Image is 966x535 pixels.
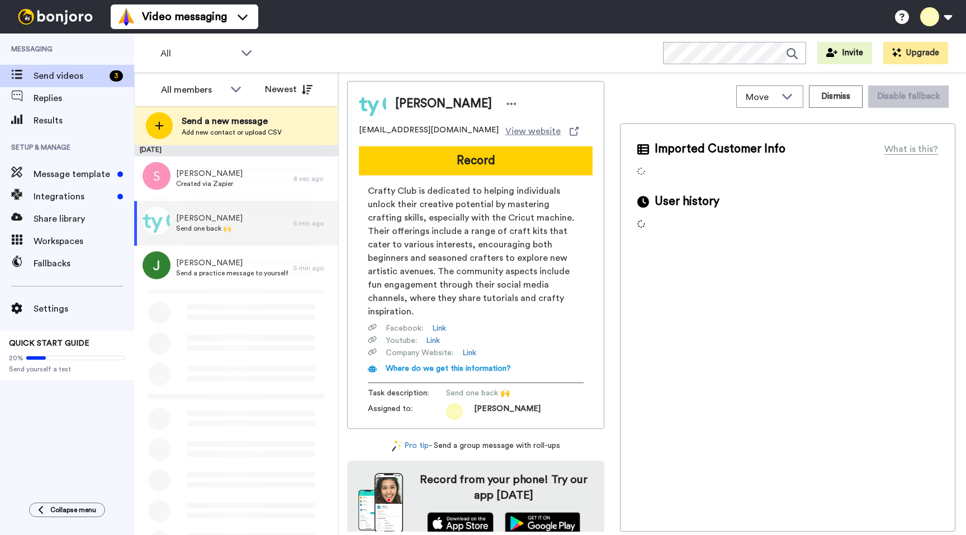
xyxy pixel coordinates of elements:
img: magic-wand.svg [392,440,402,452]
span: Message template [34,168,113,181]
button: Record [359,146,593,175]
span: [PERSON_NAME] [176,257,288,269]
span: Youtube : [386,335,417,346]
img: 1094e009-5a6b-4424-9fba-0de4dc369b61.png [143,251,171,279]
div: - Send a group message with roll-ups [347,440,604,452]
span: View website [505,125,561,138]
span: Send a practice message to yourself [176,269,288,278]
img: 6d562af0-04ee-4536-9cd7-da978e925629.png [143,207,171,235]
button: Dismiss [809,85,863,108]
span: Add new contact or upload CSV [182,128,282,137]
span: Created via Zapier [176,179,243,188]
span: Send one back 🙌 [446,388,552,399]
span: Where do we get this information? [386,365,511,372]
span: Task description : [368,388,446,399]
span: Share library [34,212,134,226]
span: [PERSON_NAME] [176,168,243,179]
span: Fallbacks [34,257,134,270]
div: 5 min ago [293,264,333,273]
span: [PERSON_NAME] [474,403,541,420]
span: Send a new message [182,114,282,128]
span: Video messaging [142,9,227,25]
span: Results [34,114,134,127]
h4: Record from your phone! Try our app [DATE] [414,472,593,503]
span: Assigned to: [368,403,446,420]
span: [PERSON_NAME] [176,213,243,224]
span: Imported Customer Info [655,141,785,157]
span: Send one back 🙌 [176,224,243,233]
span: Company Website : [386,347,453,359]
span: QUICK START GUIDE [9,340,89,347]
a: Link [432,323,446,334]
img: vm-color.svg [117,8,135,26]
span: Send yourself a test [9,365,125,374]
div: 3 [110,70,123,82]
img: cm.png [446,403,463,420]
a: Pro tip [392,440,429,452]
button: Invite [817,42,872,64]
span: Crafty Club is dedicated to helping individuals unlock their creative potential by mastering craf... [368,184,584,318]
img: s.png [143,162,171,190]
span: Send videos [34,69,105,83]
span: User history [655,193,719,210]
span: [EMAIL_ADDRESS][DOMAIN_NAME] [359,125,499,138]
button: Disable fallback [868,85,949,108]
a: Link [462,347,476,359]
img: Image of Gus Slator [359,90,387,118]
span: Facebook : [386,323,423,334]
img: download [358,473,403,533]
img: bj-logo-header-white.svg [13,9,97,25]
div: 8 sec ago [293,174,333,183]
span: All [160,47,235,60]
span: 20% [9,354,23,362]
a: View website [505,125,579,138]
span: Workspaces [34,235,134,248]
span: Integrations [34,190,113,203]
a: Link [426,335,440,346]
div: What is this? [884,142,938,156]
span: Replies [34,92,134,105]
button: Newest [257,78,321,101]
img: playstore [505,512,580,534]
button: Upgrade [883,42,948,64]
img: appstore [427,512,494,534]
span: Move [746,90,776,104]
span: Collapse menu [50,505,96,514]
div: [DATE] [134,145,338,156]
div: 5 min ago [293,219,333,228]
button: Collapse menu [29,503,105,517]
span: Settings [34,302,134,316]
span: [PERSON_NAME] [395,95,492,112]
div: All members [161,83,225,97]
